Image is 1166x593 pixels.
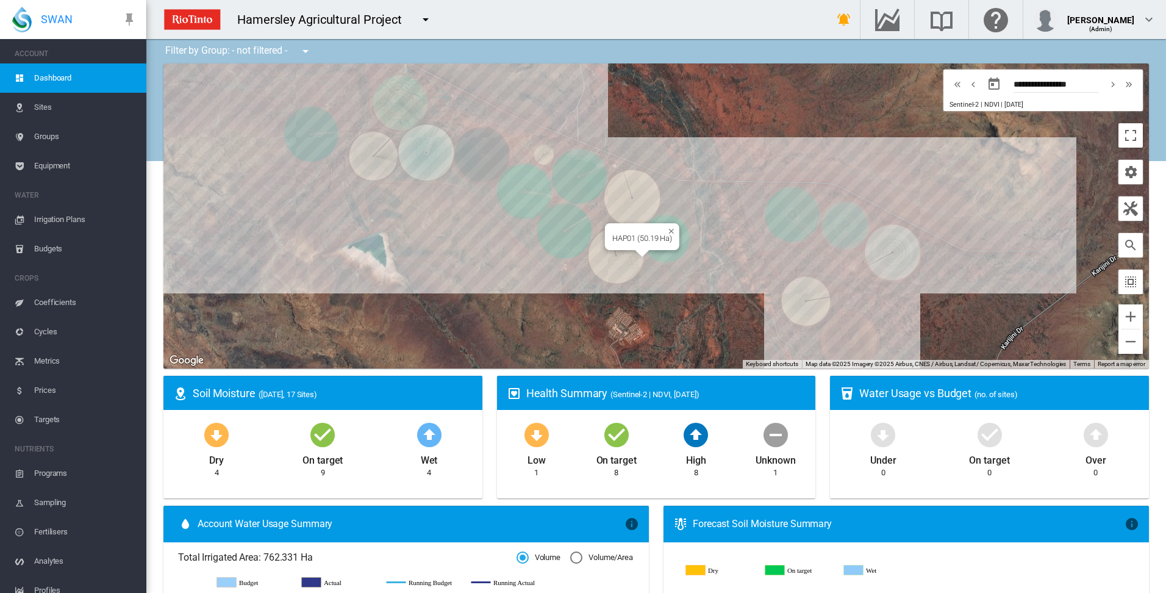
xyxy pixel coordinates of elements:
span: WATER [15,185,137,205]
span: Account Water Usage Summary [198,517,624,531]
div: Over [1086,449,1106,467]
md-icon: icon-information [1125,517,1139,531]
div: Soil Moisture [193,386,473,401]
md-icon: icon-arrow-down-bold-circle [202,420,231,449]
span: Sampling [34,488,137,517]
md-radio-button: Volume [517,552,560,564]
md-icon: icon-chevron-double-right [1122,77,1136,92]
div: Filter by Group: - not filtered - [156,39,321,63]
md-icon: icon-menu-down [298,44,313,59]
span: Sentinel-2 | NDVI [950,101,999,109]
div: Wet [421,449,438,467]
span: Budgets [34,234,137,264]
span: ACCOUNT [15,44,137,63]
md-icon: icon-select-all [1123,275,1138,289]
span: (Sentinel-2 | NDVI, [DATE]) [610,390,699,399]
div: On target [302,449,343,467]
a: Report a map error [1098,361,1145,367]
md-icon: icon-menu-down [418,12,433,27]
md-icon: icon-map-marker-radius [173,386,188,401]
span: Targets [34,405,137,434]
md-icon: icon-checkbox-marked-circle [975,420,1004,449]
a: Open this area in Google Maps (opens a new window) [166,353,207,368]
div: Forecast Soil Moisture Summary [693,517,1125,531]
span: Map data ©2025 Imagery ©2025 Airbus, CNES / Airbus, Landsat / Copernicus, Maxar Technologies [806,361,1066,367]
button: md-calendar [982,72,1006,96]
div: 8 [694,467,698,478]
div: Health Summary [526,386,806,401]
md-icon: icon-cog [1123,165,1138,179]
md-icon: icon-arrow-down-bold-circle [522,420,551,449]
md-icon: icon-cup-water [840,386,854,401]
md-icon: icon-chevron-right [1106,77,1120,92]
div: 4 [215,467,219,478]
div: [PERSON_NAME] [1067,9,1134,21]
div: On target [969,449,1009,467]
md-icon: icon-arrow-down-bold-circle [868,420,898,449]
span: ([DATE], 17 Sites) [259,390,317,399]
md-icon: icon-arrow-up-bold-circle [681,420,710,449]
md-icon: icon-heart-box-outline [507,386,521,401]
g: On target [765,565,835,576]
md-icon: icon-bell-ring [837,12,851,27]
md-icon: icon-checkbox-marked-circle [602,420,631,449]
button: Zoom out [1118,329,1143,354]
md-icon: Click here for help [981,12,1010,27]
span: Equipment [34,151,137,181]
div: 0 [1093,467,1098,478]
md-icon: icon-water [178,517,193,531]
g: Wet [844,565,914,576]
div: HAP01 (50.19 Ha) [612,234,672,243]
div: Unknown [756,449,795,467]
g: Running Actual [471,577,544,588]
md-icon: icon-pin [122,12,137,27]
span: Fertilisers [34,517,137,547]
md-icon: icon-arrow-up-bold-circle [415,420,444,449]
span: Dashboard [34,63,137,93]
span: SWAN [41,12,73,27]
md-icon: icon-chevron-left [967,77,980,92]
div: 1 [773,467,778,478]
md-icon: icon-arrow-up-bold-circle [1081,420,1111,449]
button: icon-menu-down [413,7,438,32]
g: Budget [217,577,290,588]
md-icon: icon-magnify [1123,238,1138,253]
span: Coefficients [34,288,137,317]
md-icon: Go to the Data Hub [873,12,902,27]
span: Analytes [34,547,137,576]
span: Metrics [34,347,137,376]
span: | [DATE] [1001,101,1023,109]
div: High [686,449,706,467]
img: SWAN-Landscape-Logo-Colour-drop.png [12,7,32,32]
button: icon-menu-down [293,39,318,63]
md-icon: Search the knowledge base [927,12,956,27]
button: icon-cog [1118,160,1143,184]
div: Dry [209,449,224,467]
span: (Admin) [1089,26,1113,32]
span: Sites [34,93,137,122]
button: Keyboard shortcuts [746,360,798,368]
button: Toggle fullscreen view [1118,123,1143,148]
img: Google [166,353,207,368]
md-icon: icon-thermometer-lines [673,517,688,531]
span: Total Irrigated Area: 762.331 Ha [178,551,517,564]
span: (no. of sites) [975,390,1018,399]
div: 1 [534,467,538,478]
md-radio-button: Volume/Area [570,552,633,564]
div: Hamersley Agricultural Project [237,11,413,28]
div: 8 [614,467,618,478]
button: Zoom in [1118,304,1143,329]
span: Irrigation Plans [34,205,137,234]
button: icon-chevron-double-left [950,77,965,92]
span: NUTRIENTS [15,439,137,459]
div: Water Usage vs Budget [859,386,1139,401]
div: Low [528,449,546,467]
div: 0 [987,467,992,478]
g: Running Budget [387,577,459,588]
span: CROPS [15,268,137,288]
button: icon-select-all [1118,270,1143,294]
button: icon-bell-ring [832,7,856,32]
span: Programs [34,459,137,488]
div: On target [596,449,637,467]
div: 0 [881,467,885,478]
